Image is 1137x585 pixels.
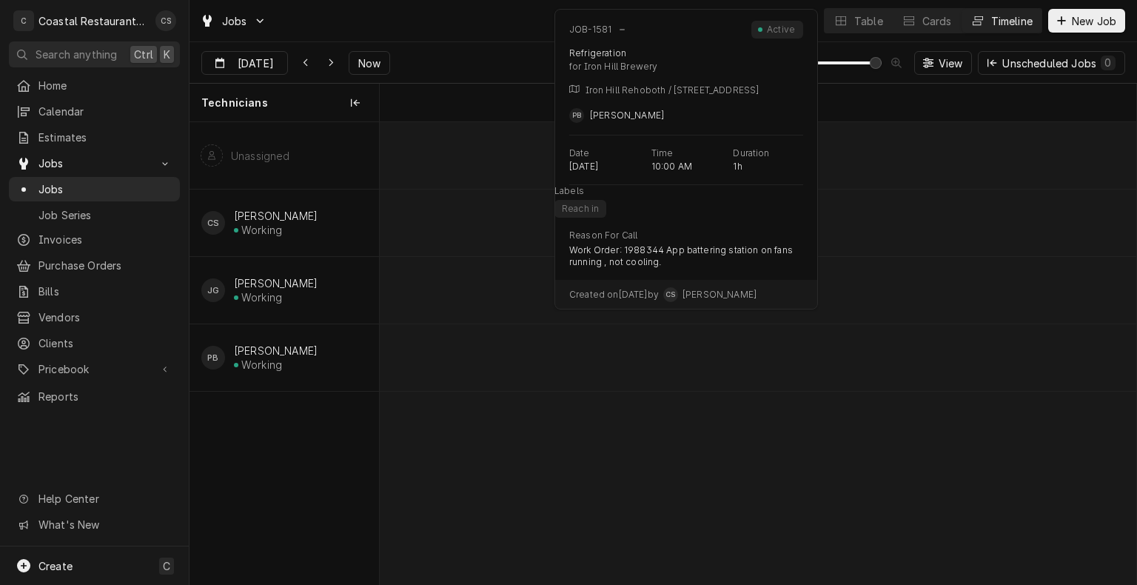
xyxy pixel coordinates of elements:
a: Job Series [9,203,180,227]
div: CS [201,211,225,235]
div: PB [201,346,225,370]
div: Phill Blush's Avatar [569,108,584,123]
span: Invoices [38,232,172,247]
p: Date [569,147,590,159]
button: New Job [1048,9,1125,33]
div: C [13,10,34,31]
span: Ctrl [134,47,153,62]
p: Work Order: 1988344 App battering station on fans running , not cooling. [569,244,803,268]
div: [PERSON_NAME] [234,344,318,357]
span: K [164,47,170,62]
span: Estimates [38,130,172,145]
div: PB [569,108,584,123]
div: Refrigeration [569,47,626,59]
span: New Job [1069,13,1119,29]
p: Time [651,147,674,159]
span: Pricebook [38,361,150,377]
div: [PERSON_NAME] [234,210,318,222]
button: Unscheduled Jobs0 [978,51,1125,75]
span: [PERSON_NAME] [590,110,664,121]
span: Calendar [38,104,172,119]
div: for Iron Hill Brewery [569,61,803,73]
div: left [189,122,379,584]
span: Create [38,560,73,572]
span: View [936,56,966,71]
span: Now [355,56,383,71]
p: Iron Hill Rehoboth / [STREET_ADDRESS] [586,84,759,96]
span: [PERSON_NAME] [682,289,757,301]
a: Go to Jobs [194,9,272,33]
span: Jobs [222,13,247,29]
span: Technicians [201,96,268,110]
p: Duration [733,147,769,159]
span: Help Center [38,491,171,507]
span: Job Series [38,207,172,223]
span: Reports [38,389,172,404]
div: JOB-1581 [569,24,611,36]
div: JG [201,278,225,302]
a: Estimates [9,125,180,150]
a: Purchase Orders [9,253,180,278]
div: Unscheduled Jobs [1002,56,1116,71]
a: Reports [9,384,180,409]
div: Coastal Restaurant Repair [38,13,147,29]
button: [DATE] [201,51,288,75]
div: Working [241,358,282,371]
a: Vendors [9,305,180,330]
a: Home [9,73,180,98]
span: Created on [DATE] by [569,289,659,301]
button: Now [349,51,390,75]
div: CS [155,10,176,31]
a: Jobs [9,177,180,201]
div: [PERSON_NAME] [234,277,318,290]
p: Reason For Call [569,230,637,241]
div: Chris Sockriter's Avatar [663,287,678,302]
a: Go to What's New [9,512,180,537]
a: Clients [9,331,180,355]
p: 1h [733,161,742,173]
div: Unassigned [231,150,290,162]
div: James Gatton's Avatar [201,278,225,302]
a: Go to Pricebook [9,357,180,381]
p: Labels [554,185,584,197]
a: Go to Jobs [9,151,180,175]
div: Phill Blush's Avatar [201,346,225,370]
span: Clients [38,335,172,351]
div: CS [663,287,678,302]
button: Search anythingCtrlK [9,41,180,67]
a: Bills [9,279,180,304]
a: Go to Help Center [9,487,180,511]
a: Calendar [9,99,180,124]
span: Purchase Orders [38,258,172,273]
div: Chris Sockriter's Avatar [155,10,176,31]
button: View [914,51,973,75]
div: normal [380,122,1136,584]
p: 10:00 AM [651,161,692,173]
span: Jobs [38,156,150,171]
p: [DATE] [569,161,598,173]
div: Active [765,24,797,36]
div: Reach in [560,203,600,215]
span: Vendors [38,310,172,325]
a: Invoices [9,227,180,252]
span: Home [38,78,172,93]
span: What's New [38,517,171,532]
span: Bills [38,284,172,299]
span: C [163,558,170,574]
div: Working [241,224,282,236]
div: Chris Sockriter's Avatar [201,211,225,235]
div: Table [854,13,883,29]
div: Cards [922,13,952,29]
span: Jobs [38,181,172,197]
div: Working [241,291,282,304]
div: 0 [1104,55,1113,70]
div: Technicians column. SPACE for context menu [189,84,379,122]
span: Search anything [36,47,117,62]
div: Timeline [991,13,1033,29]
